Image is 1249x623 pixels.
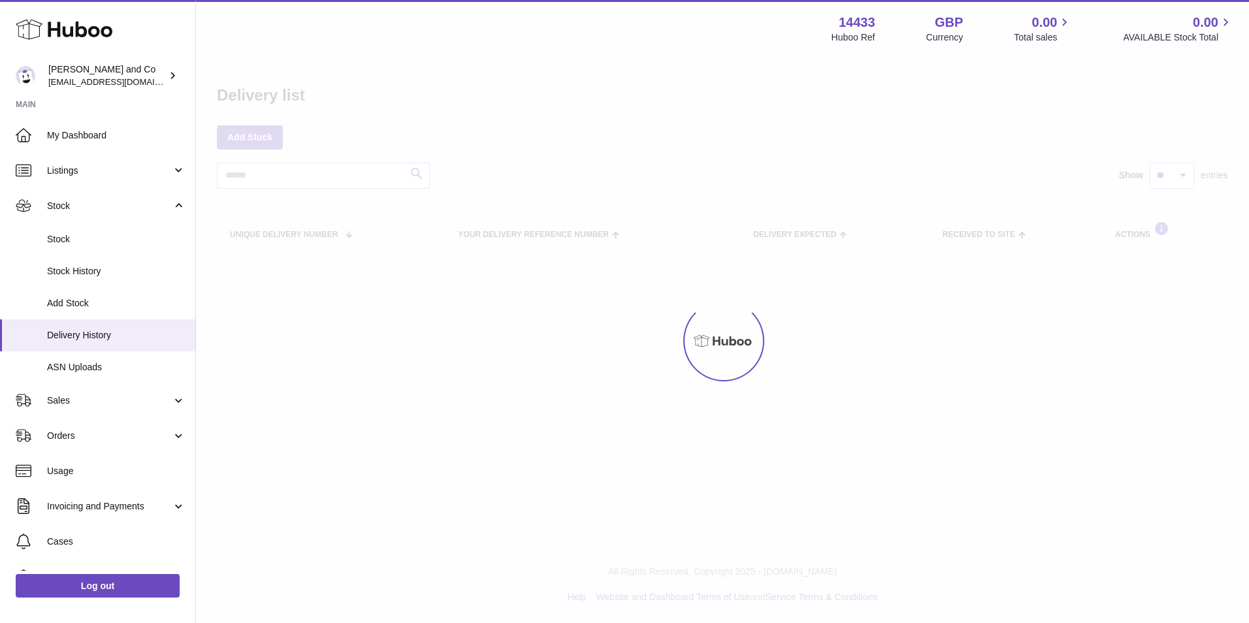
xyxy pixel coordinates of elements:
[1123,14,1233,44] a: 0.00 AVAILABLE Stock Total
[926,31,964,44] div: Currency
[47,465,186,477] span: Usage
[48,76,192,87] span: [EMAIL_ADDRESS][DOMAIN_NAME]
[47,200,172,212] span: Stock
[48,63,166,88] div: [PERSON_NAME] and Co
[47,297,186,310] span: Add Stock
[47,430,172,442] span: Orders
[1032,14,1058,31] span: 0.00
[1014,31,1072,44] span: Total sales
[935,14,963,31] strong: GBP
[47,361,186,374] span: ASN Uploads
[47,129,186,142] span: My Dashboard
[47,535,186,548] span: Cases
[47,394,172,407] span: Sales
[47,165,172,177] span: Listings
[16,574,180,598] a: Log out
[832,31,875,44] div: Huboo Ref
[839,14,875,31] strong: 14433
[1123,31,1233,44] span: AVAILABLE Stock Total
[16,66,35,86] img: internalAdmin-14433@internal.huboo.com
[47,233,186,246] span: Stock
[47,265,186,278] span: Stock History
[1193,14,1218,31] span: 0.00
[47,500,172,513] span: Invoicing and Payments
[1014,14,1072,44] a: 0.00 Total sales
[47,329,186,342] span: Delivery History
